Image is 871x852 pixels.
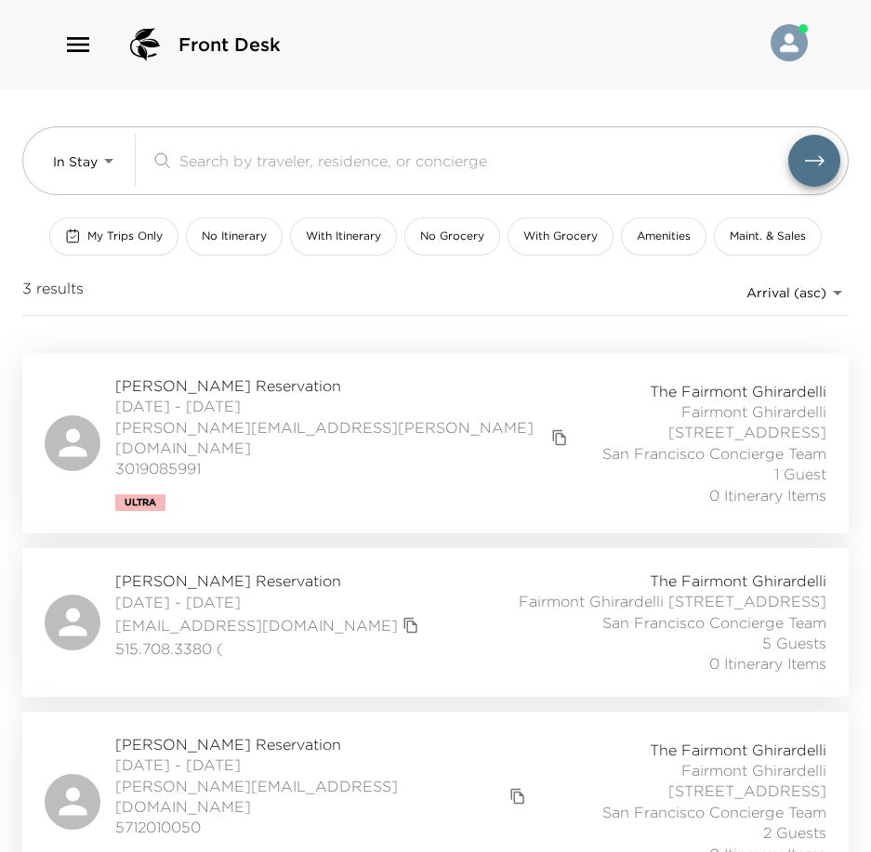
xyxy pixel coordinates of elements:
[115,817,531,837] span: 5712010050
[709,653,826,674] span: 0 Itinerary Items
[22,548,849,697] a: [PERSON_NAME] Reservation[DATE] - [DATE][EMAIL_ADDRESS][DOMAIN_NAME]copy primary member email515....
[650,740,826,760] span: The Fairmont Ghirardelli
[404,217,500,256] button: No Grocery
[115,592,424,612] span: [DATE] - [DATE]
[290,217,397,256] button: With Itinerary
[115,396,573,416] span: [DATE] - [DATE]
[115,734,531,754] span: [PERSON_NAME] Reservation
[547,425,573,451] button: copy primary member email
[186,217,283,256] button: No Itinerary
[730,229,806,244] span: Maint. & Sales
[523,229,598,244] span: With Grocery
[179,150,788,171] input: Search by traveler, residence, or concierge
[602,443,826,464] span: San Francisco Concierge Team
[650,381,826,401] span: The Fairmont Ghirardelli
[115,754,531,775] span: [DATE] - [DATE]
[774,464,826,484] span: 1 Guest
[709,485,826,505] span: 0 Itinerary Items
[115,417,547,459] a: [PERSON_NAME][EMAIL_ADDRESS][PERSON_NAME][DOMAIN_NAME]
[746,284,826,301] span: Arrival (asc)
[87,229,163,244] span: My Trips Only
[115,638,424,659] span: 515.708.3380 (
[178,32,281,58] span: Front Desk
[202,229,267,244] span: No Itinerary
[115,615,398,636] a: [EMAIL_ADDRESS][DOMAIN_NAME]
[637,229,691,244] span: Amenities
[53,153,98,170] span: In Stay
[531,760,826,802] span: Fairmont Ghirardelli [STREET_ADDRESS]
[115,570,424,591] span: [PERSON_NAME] Reservation
[602,612,826,633] span: San Francisco Concierge Team
[22,353,849,533] a: [PERSON_NAME] Reservation[DATE] - [DATE][PERSON_NAME][EMAIL_ADDRESS][PERSON_NAME][DOMAIN_NAME]cop...
[519,591,826,611] span: Fairmont Ghirardelli [STREET_ADDRESS]
[49,217,178,256] button: My Trips Only
[650,570,826,591] span: The Fairmont Ghirardelli
[508,217,614,256] button: With Grocery
[771,24,808,61] img: User
[115,375,573,396] span: [PERSON_NAME] Reservation
[573,401,826,443] span: Fairmont Ghirardelli [STREET_ADDRESS]
[714,217,822,256] button: Maint. & Sales
[763,822,826,843] span: 2 Guests
[505,783,531,809] button: copy primary member email
[115,776,505,818] a: [PERSON_NAME][EMAIL_ADDRESS][DOMAIN_NAME]
[398,612,424,638] button: copy primary member email
[762,633,826,653] span: 5 Guests
[621,217,706,256] button: Amenities
[123,22,167,67] img: logo
[115,458,573,478] span: 3019085991
[22,278,84,308] span: 3 results
[125,497,156,508] span: Ultra
[420,229,484,244] span: No Grocery
[602,802,826,822] span: San Francisco Concierge Team
[306,229,381,244] span: With Itinerary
